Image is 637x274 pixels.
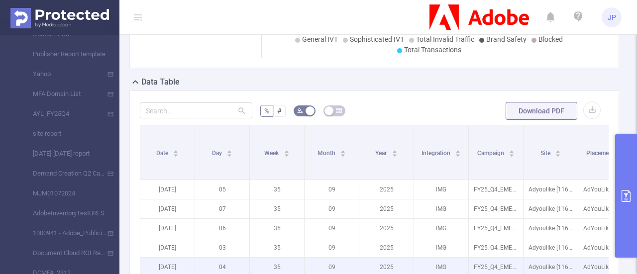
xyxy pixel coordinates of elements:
[336,107,342,113] i: icon: table
[140,219,195,238] p: [DATE]
[20,104,107,124] a: AYL_FY25Q4
[414,219,468,238] p: IMG
[264,107,269,115] span: %
[404,46,461,54] span: Total Transactions
[578,238,633,257] p: AdYouLike_FY25AcrobatDemandCreation_PSP_Cohort-AdYouLike-ADC-ACRO-Partner_UK_DSK_ST_1200x627_Mark...
[340,149,346,152] i: icon: caret-up
[264,150,280,157] span: Week
[538,35,563,43] span: Blocked
[20,144,107,164] a: [DATE]-[DATE] report
[455,153,461,156] i: icon: caret-down
[250,180,304,199] p: 35
[416,35,474,43] span: Total Invalid Traffic
[578,199,633,218] p: AdYouLike_FY25AcrobatDemandCreation_PSP_Cohort-AdYouLike-ADC-ACRO-Partner_DE_DSK_ST_1200x627_Disc...
[340,153,346,156] i: icon: caret-down
[305,219,359,238] p: 09
[212,150,223,157] span: Day
[509,149,515,155] div: Sort
[284,153,289,156] i: icon: caret-down
[414,180,468,199] p: IMG
[359,238,414,257] p: 2025
[302,35,338,43] span: General IVT
[227,153,232,156] i: icon: caret-down
[173,149,179,155] div: Sort
[284,149,290,155] div: Sort
[469,199,523,218] p: FY25_Q4_EMEA_DocumentCloud_AcrobatsGotIt_Progression_Progression_CP323VD_P42498_NA [287833]
[359,219,414,238] p: 2025
[195,238,249,257] p: 03
[173,149,179,152] i: icon: caret-up
[540,150,552,157] span: Site
[509,149,515,152] i: icon: caret-up
[141,76,180,88] h2: Data Table
[455,149,461,155] div: Sort
[506,102,577,120] button: Download PDF
[469,180,523,199] p: FY25_Q4_EMEA_DocumentCloud_AcrobatsGotIt_Progression_Progression_CP323VD_P42498_NA [287833]
[277,107,282,115] span: #
[555,153,561,156] i: icon: caret-down
[305,238,359,257] p: 09
[140,102,252,118] input: Search...
[20,183,107,203] a: MJM01072024
[318,150,337,157] span: Month
[20,64,107,84] a: Yahoo
[392,153,397,156] i: icon: caret-down
[250,219,304,238] p: 35
[340,149,346,155] div: Sort
[284,149,289,152] i: icon: caret-up
[227,149,232,152] i: icon: caret-up
[250,238,304,257] p: 35
[359,180,414,199] p: 2025
[10,8,109,28] img: Protected Media
[477,150,506,157] span: Campaign
[375,150,388,157] span: Year
[140,238,195,257] p: [DATE]
[305,180,359,199] p: 09
[392,149,398,155] div: Sort
[469,219,523,238] p: FY25_Q4_EMEA_DocumentCloud_AcrobatsGotIt_Progression_Progression_CP323VD_P42498_NA [287833]
[509,153,515,156] i: icon: caret-down
[608,7,616,27] span: JP
[392,149,397,152] i: icon: caret-up
[414,199,468,218] p: IMG
[20,243,107,263] a: Document Cloud ROI Report
[140,180,195,199] p: [DATE]
[20,124,107,144] a: site report
[455,149,461,152] i: icon: caret-up
[578,180,633,199] p: AdYouLike_FY25AcrobatDemandCreation_PSP_Cohort-AdYouLike-ADC-ACRO-Partner_DE_DSK_ST_1200x627_Disc...
[226,149,232,155] div: Sort
[359,199,414,218] p: 2025
[250,199,304,218] p: 35
[524,180,578,199] p: Adyoulike [11655]
[20,164,107,183] a: Demand Creation Q2 Campaigns
[555,149,561,152] i: icon: caret-up
[469,238,523,257] p: FY25_Q4_EMEA_DocumentCloud_AcrobatsGotIt_Progression_Progression_CP323VD_P42498_NA [287833]
[524,238,578,257] p: Adyoulike [11655]
[20,84,107,104] a: MFA Domain List
[195,199,249,218] p: 07
[578,219,633,238] p: AdYouLike_FY25AcrobatDemandCreation_PSP_Cohort-AdYouLike-ADC-ACRO-Partner_DE_DSK_ST_1200x627_Disc...
[555,149,561,155] div: Sort
[20,203,107,223] a: AdobeInventoryTestURLS
[20,223,107,243] a: 1000941 - Adobe_Publicis_EMEA_Misinformation
[173,153,179,156] i: icon: caret-down
[586,150,616,157] span: Placement
[140,199,195,218] p: [DATE]
[305,199,359,218] p: 09
[486,35,527,43] span: Brand Safety
[524,199,578,218] p: Adyoulike [11655]
[195,180,249,199] p: 05
[195,219,249,238] p: 06
[350,35,404,43] span: Sophisticated IVT
[297,107,303,113] i: icon: bg-colors
[524,219,578,238] p: Adyoulike [11655]
[20,44,107,64] a: Publisher Report template
[156,150,170,157] span: Date
[414,238,468,257] p: IMG
[422,150,452,157] span: Integration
